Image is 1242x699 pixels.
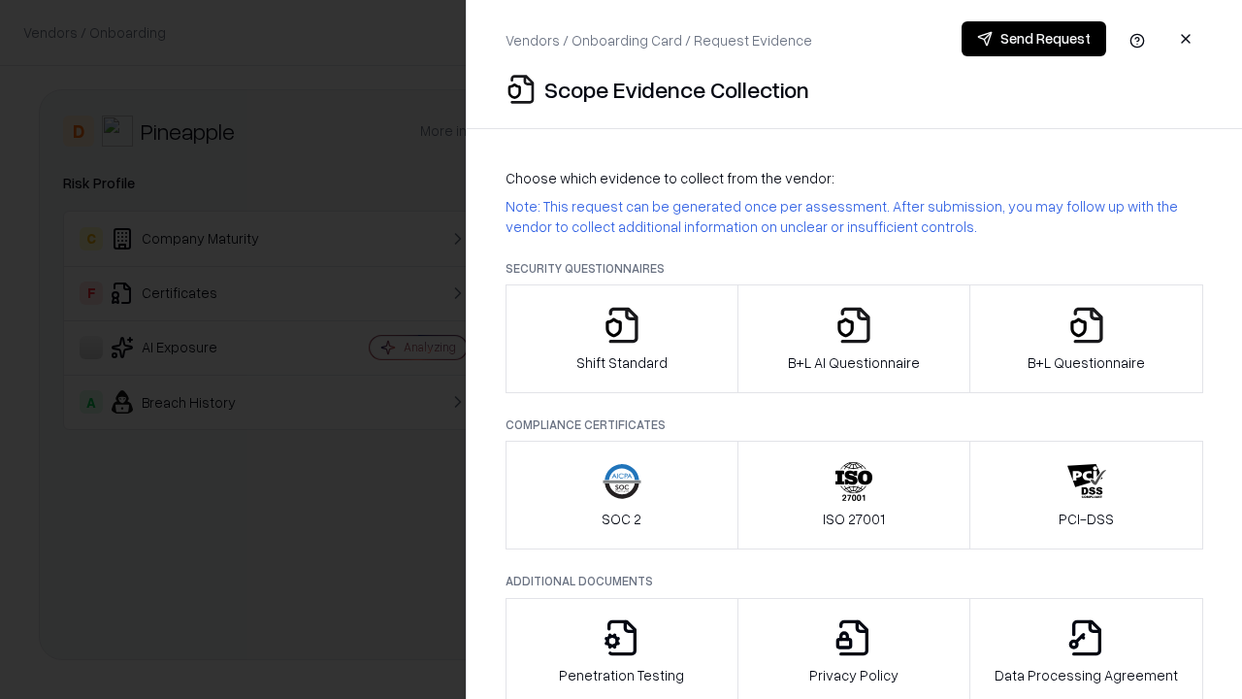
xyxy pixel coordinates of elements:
button: ISO 27001 [737,441,971,549]
p: PCI-DSS [1059,509,1114,529]
p: B+L Questionnaire [1028,352,1145,373]
p: SOC 2 [602,509,641,529]
p: Vendors / Onboarding Card / Request Evidence [506,30,812,50]
button: B+L AI Questionnaire [737,284,971,393]
p: B+L AI Questionnaire [788,352,920,373]
p: Additional Documents [506,573,1203,589]
p: Note: This request can be generated once per assessment. After submission, you may follow up with... [506,196,1203,237]
p: Choose which evidence to collect from the vendor: [506,168,1203,188]
button: PCI-DSS [969,441,1203,549]
p: Security Questionnaires [506,260,1203,277]
p: Privacy Policy [809,665,899,685]
button: Send Request [962,21,1106,56]
p: Penetration Testing [559,665,684,685]
button: Shift Standard [506,284,738,393]
p: Scope Evidence Collection [544,74,809,105]
p: Compliance Certificates [506,416,1203,433]
p: Data Processing Agreement [995,665,1178,685]
button: B+L Questionnaire [969,284,1203,393]
p: ISO 27001 [823,509,885,529]
button: SOC 2 [506,441,738,549]
p: Shift Standard [576,352,668,373]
